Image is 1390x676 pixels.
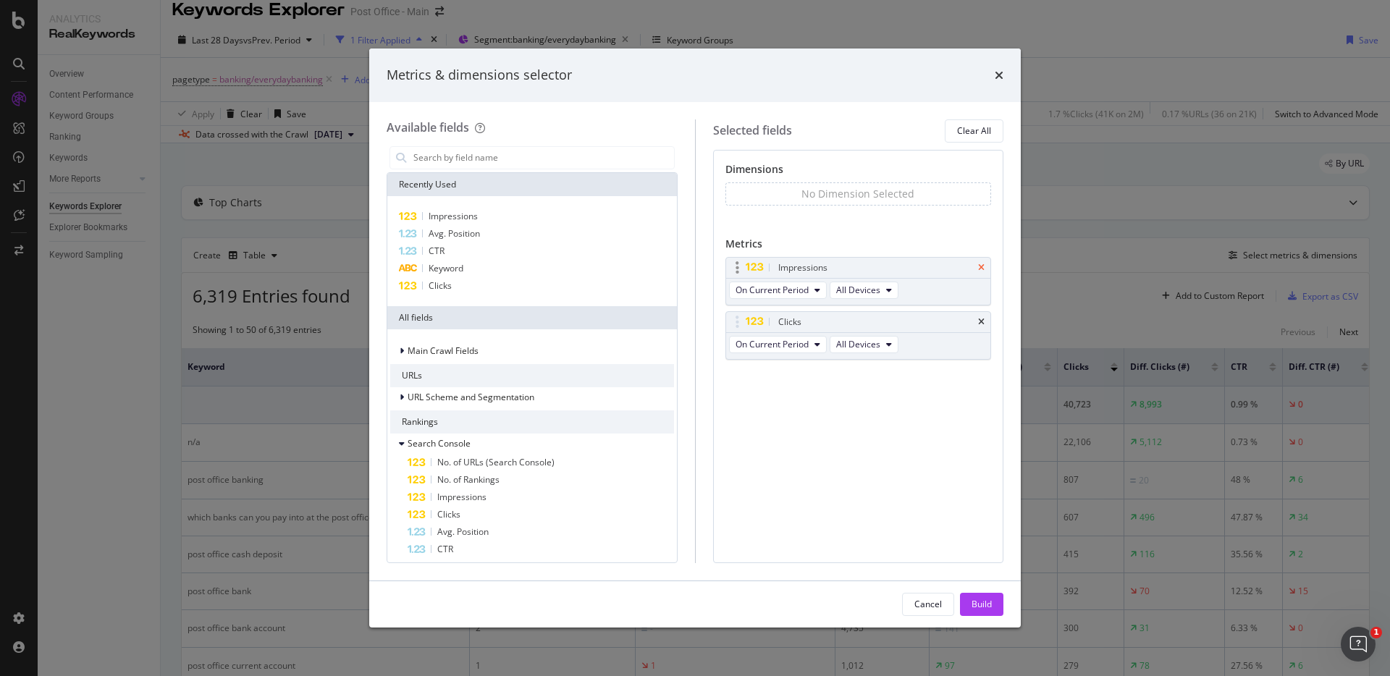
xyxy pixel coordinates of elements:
[725,162,992,182] div: Dimensions
[437,473,500,486] span: No. of Rankings
[836,338,880,350] span: All Devices
[830,336,898,353] button: All Devices
[390,410,674,434] div: Rankings
[387,119,469,135] div: Available fields
[369,48,1021,628] div: modal
[778,261,827,275] div: Impressions
[801,187,914,201] div: No Dimension Selected
[778,315,801,329] div: Clicks
[725,257,992,305] div: ImpressionstimesOn Current PeriodAll Devices
[429,210,478,222] span: Impressions
[960,593,1003,616] button: Build
[957,124,991,137] div: Clear All
[729,336,827,353] button: On Current Period
[914,598,942,610] div: Cancel
[437,456,555,468] span: No. of URLs (Search Console)
[725,311,992,360] div: ClickstimesOn Current PeriodAll Devices
[978,318,985,326] div: times
[1370,627,1382,638] span: 1
[736,338,809,350] span: On Current Period
[429,262,463,274] span: Keyword
[429,279,452,292] span: Clicks
[736,284,809,296] span: On Current Period
[408,437,471,449] span: Search Console
[408,391,534,403] span: URL Scheme and Segmentation
[437,543,453,555] span: CTR
[1341,627,1376,662] iframe: Intercom live chat
[437,525,489,538] span: Avg. Position
[408,345,479,357] span: Main Crawl Fields
[713,122,792,139] div: Selected fields
[995,66,1003,85] div: times
[429,245,445,257] span: CTR
[729,282,827,299] button: On Current Period
[978,263,985,272] div: times
[437,491,486,503] span: Impressions
[387,66,572,85] div: Metrics & dimensions selector
[945,119,1003,143] button: Clear All
[836,284,880,296] span: All Devices
[390,364,674,387] div: URLs
[830,282,898,299] button: All Devices
[429,227,480,240] span: Avg. Position
[972,598,992,610] div: Build
[725,237,992,257] div: Metrics
[412,147,674,169] input: Search by field name
[902,593,954,616] button: Cancel
[387,173,677,196] div: Recently Used
[437,508,460,520] span: Clicks
[387,306,677,329] div: All fields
